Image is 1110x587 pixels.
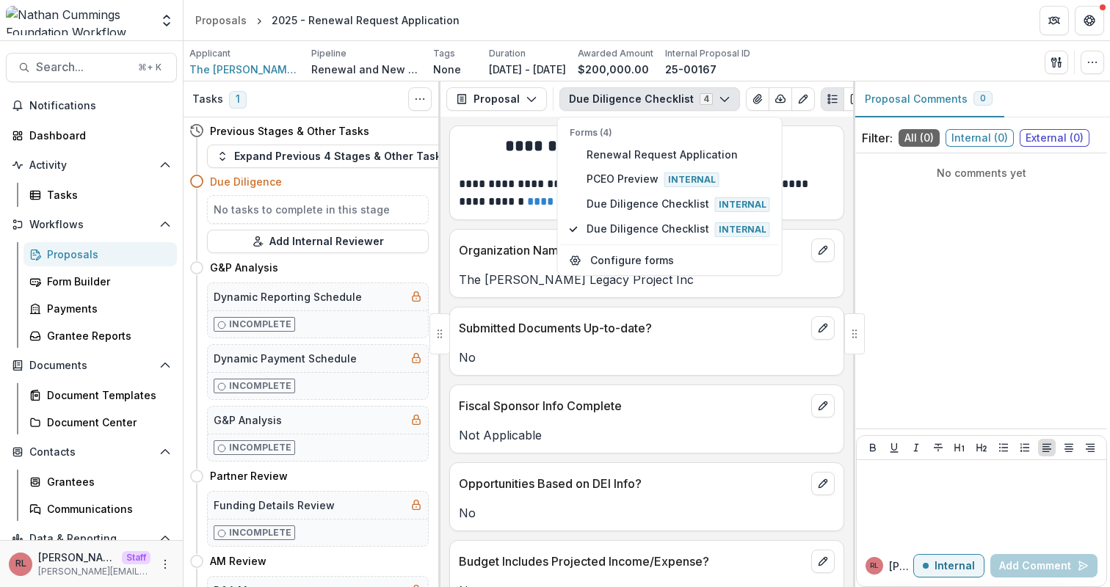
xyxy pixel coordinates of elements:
p: Incomplete [229,441,291,454]
p: Applicant [189,47,231,60]
button: Bullet List [995,439,1012,456]
span: Internal [715,197,770,212]
a: Proposals [23,242,177,266]
button: edit [811,316,835,340]
p: [PERSON_NAME] L [889,558,913,574]
button: Due Diligence Checklist4 [559,87,740,111]
div: Payments [47,301,165,316]
button: Align Right [1081,439,1099,456]
h4: Due Diligence [210,174,282,189]
span: Due Diligence Checklist [587,221,770,237]
button: Heading 1 [951,439,968,456]
p: [PERSON_NAME][EMAIL_ADDRESS][DOMAIN_NAME] [38,565,150,578]
a: Communications [23,497,177,521]
button: edit [811,550,835,573]
button: More [156,555,174,573]
div: Document Center [47,415,165,430]
a: Proposals [189,10,253,31]
button: Edit as form [791,87,815,111]
span: All ( 0 ) [899,129,940,147]
button: Open Documents [6,354,177,377]
div: Dashboard [29,128,165,143]
a: Document Center [23,410,177,434]
button: Add Internal Reviewer [207,230,429,253]
p: Pipeline [311,47,347,60]
h3: Tasks [192,93,223,106]
button: Search... [6,53,177,82]
h4: Previous Stages & Other Tasks [210,123,369,139]
a: Grantee Reports [23,324,177,348]
button: Underline [885,439,903,456]
button: edit [811,472,835,495]
p: Opportunities Based on DEI Info? [459,475,805,492]
button: Partners [1040,6,1069,35]
h5: No tasks to complete in this stage [214,202,422,217]
button: Notifications [6,94,177,117]
img: Nathan Cummings Foundation Workflow Sandbox logo [6,6,150,35]
p: Not Applicable [459,426,835,444]
p: Renewal and New Grants Pipeline [311,62,421,77]
a: Dashboard [6,123,177,147]
div: Document Templates [47,387,165,403]
button: PDF view [844,87,867,111]
p: None [433,62,461,77]
p: No [459,349,835,366]
h5: Dynamic Reporting Schedule [214,289,362,305]
p: Submitted Documents Up-to-date? [459,319,805,337]
p: Incomplete [229,526,291,539]
button: Open Data & Reporting [6,527,177,550]
button: Align Center [1060,439,1078,456]
div: Communications [47,501,165,517]
span: PCEO Preview [587,171,770,187]
button: edit [811,394,835,418]
button: Proposal [446,87,547,111]
div: ⌘ + K [135,59,164,76]
button: Open entity switcher [156,6,177,35]
h5: Funding Details Review [214,497,335,513]
p: Incomplete [229,379,291,393]
button: Add Comment [990,554,1098,577]
p: [PERSON_NAME] [38,550,116,565]
button: Align Left [1038,439,1056,456]
button: Plaintext view [821,87,844,111]
p: Budget Includes Projected Income/Expense? [459,553,805,570]
span: Due Diligence Checklist [587,196,770,212]
a: Payments [23,296,177,321]
span: Search... [36,60,129,74]
button: Bold [864,439,882,456]
p: Tags [433,47,455,60]
p: Fiscal Sponsor Info Complete [459,397,805,415]
div: 2025 - Renewal Request Application [272,12,460,28]
div: Ruthwick LOI [15,559,26,569]
button: View Attached Files [746,87,769,111]
a: Grantees [23,470,177,494]
span: Internal [715,222,770,237]
button: Open Contacts [6,440,177,464]
p: Organization Name [459,241,805,259]
h5: G&P Analysis [214,412,282,428]
span: Contacts [29,446,153,459]
button: Heading 2 [973,439,990,456]
div: Ruthwick LOI [870,562,879,569]
span: Internal ( 0 ) [946,129,1014,147]
button: Open Workflows [6,213,177,236]
p: $200,000.00 [578,62,649,77]
span: Data & Reporting [29,533,153,545]
h4: Partner Review [210,468,288,484]
p: No comments yet [862,165,1101,181]
div: Grantees [47,474,165,489]
button: Strike [929,439,947,456]
span: Documents [29,360,153,372]
nav: breadcrumb [189,10,465,31]
span: Internal [664,172,719,187]
button: Expand Previous 4 Stages & Other Tasks [207,145,457,168]
button: edit [811,238,835,262]
div: Proposals [47,247,165,262]
h5: Dynamic Payment Schedule [214,351,357,366]
span: The [PERSON_NAME] Legacy Project Inc [189,62,300,77]
p: Internal Proposal ID [665,47,750,60]
button: Proposal Comments [853,81,1004,117]
button: Internal [913,554,984,577]
p: Forms (4) [570,126,770,139]
span: External ( 0 ) [1020,129,1089,147]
